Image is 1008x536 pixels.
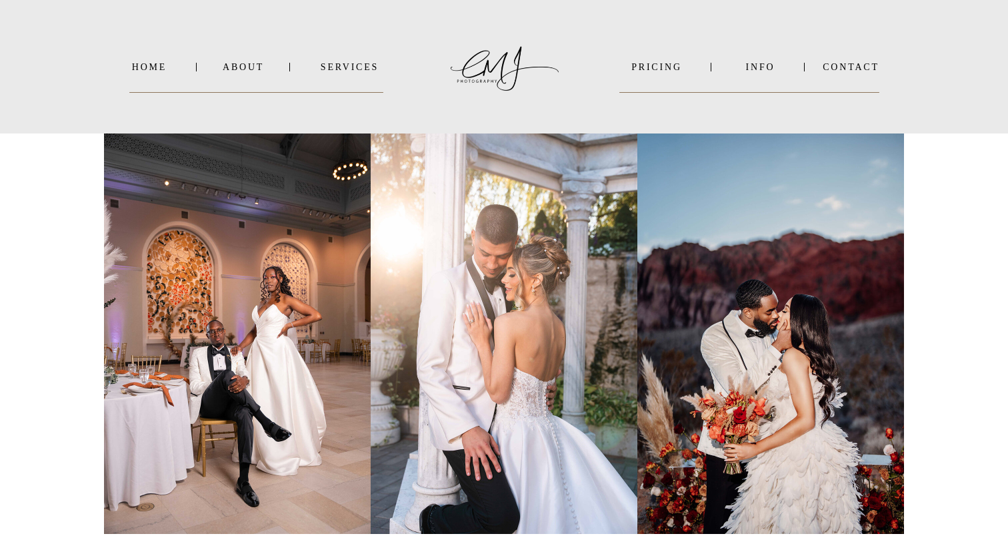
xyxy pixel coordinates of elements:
a: PRICING [619,62,694,72]
a: Contact [823,62,879,72]
a: About [223,62,263,72]
a: Home [129,62,169,72]
a: SERVICES [316,62,383,72]
a: INFO [728,62,793,72]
